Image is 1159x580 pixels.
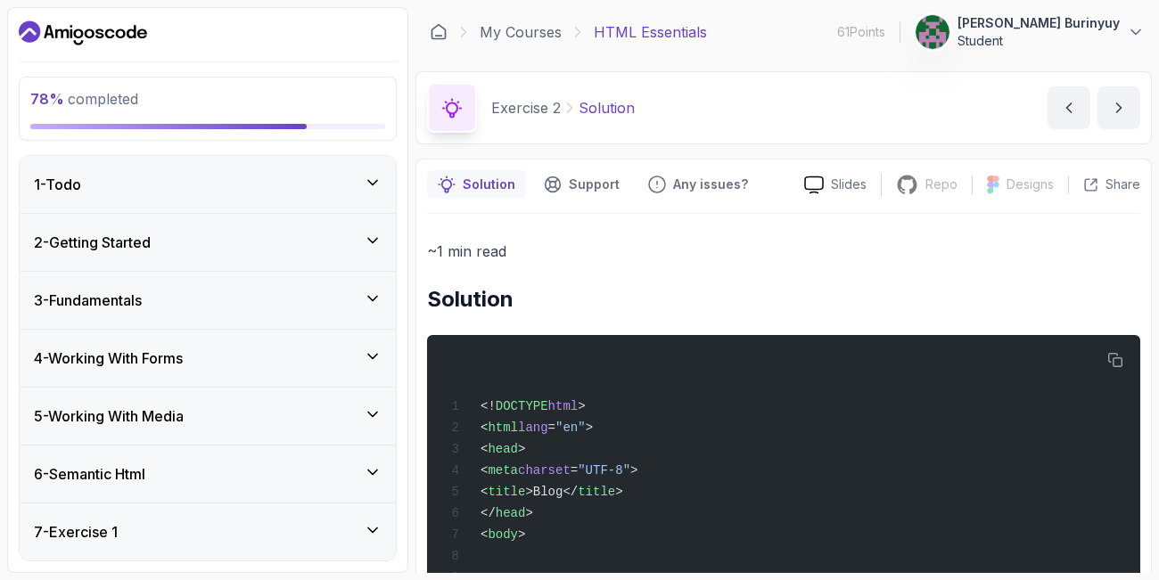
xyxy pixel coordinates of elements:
p: Support [569,176,620,193]
p: Exercise 2 [491,97,561,118]
h3: 7 - Exercise 1 [34,521,118,543]
span: charset [518,463,571,478]
span: > [518,442,525,456]
button: Share [1068,176,1140,193]
p: Designs [1007,176,1054,193]
span: head [496,506,526,520]
span: < [481,421,488,435]
span: 78 % [30,90,64,108]
h3: 2 - Getting Started [34,232,151,253]
button: notes button [427,170,526,199]
span: < [481,485,488,499]
img: user profile image [916,15,949,49]
button: previous content [1048,86,1090,129]
p: [PERSON_NAME] Burinyuy [958,14,1120,32]
span: = [548,421,555,435]
span: title [578,485,615,499]
h3: 4 - Working With Forms [34,347,183,369]
button: user profile image[PERSON_NAME] BurinyuyStudent [915,14,1145,50]
p: Solution [463,176,515,193]
p: Solution [579,97,635,118]
span: > [578,399,585,413]
button: 7-Exercise 1 [20,503,396,560]
span: < [481,442,488,456]
p: Share [1106,176,1140,193]
button: 1-Todo [20,156,396,213]
p: Repo [925,176,958,193]
span: </ [481,506,496,520]
span: > [630,463,637,478]
span: = [571,463,578,478]
p: Slides [831,176,867,193]
span: title [488,485,525,499]
button: 4-Working With Forms [20,330,396,387]
span: head [488,442,518,456]
span: html [548,399,579,413]
span: completed [30,90,138,108]
span: lang [518,421,548,435]
p: Any issues? [673,176,748,193]
h3: 3 - Fundamentals [34,290,142,311]
button: Support button [533,170,630,199]
h2: Solution [427,285,1140,314]
button: 3-Fundamentals [20,272,396,329]
span: > [615,485,622,499]
span: meta [488,463,518,478]
span: > [518,527,525,542]
h3: 6 - Semantic Html [34,463,145,485]
button: 6-Semantic Html [20,445,396,502]
h3: 5 - Working With Media [34,405,184,427]
span: <! [481,399,496,413]
p: 61 Points [837,23,885,41]
button: Feedback button [637,170,759,199]
a: Dashboard [430,23,448,41]
button: 5-Working With Media [20,388,396,445]
a: Dashboard [19,19,147,47]
p: Student [958,32,1120,50]
p: ~1 min read [427,239,1140,264]
span: html [488,421,518,435]
a: My Courses [480,21,562,43]
span: "UTF-8" [578,463,630,478]
a: Slides [790,176,881,194]
span: < [481,527,488,542]
span: > [586,421,593,435]
span: >Blog</ [525,485,578,499]
span: < [481,463,488,478]
p: HTML Essentials [594,21,707,43]
span: > [525,506,532,520]
h3: 1 - Todo [34,174,81,195]
button: 2-Getting Started [20,214,396,271]
span: "en" [555,421,586,435]
span: body [488,527,518,542]
span: DOCTYPE [496,399,548,413]
button: next content [1097,86,1140,129]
